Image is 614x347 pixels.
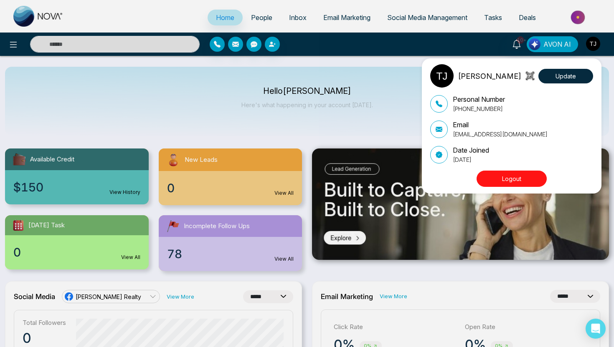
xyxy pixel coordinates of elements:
p: Date Joined [453,145,489,155]
button: Update [538,69,593,83]
p: [PHONE_NUMBER] [453,104,505,113]
button: Logout [477,171,547,187]
div: Open Intercom Messenger [586,319,606,339]
p: [DATE] [453,155,489,164]
p: Email [453,120,548,130]
p: [EMAIL_ADDRESS][DOMAIN_NAME] [453,130,548,138]
p: Personal Number [453,94,505,104]
p: [PERSON_NAME] [458,70,521,82]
